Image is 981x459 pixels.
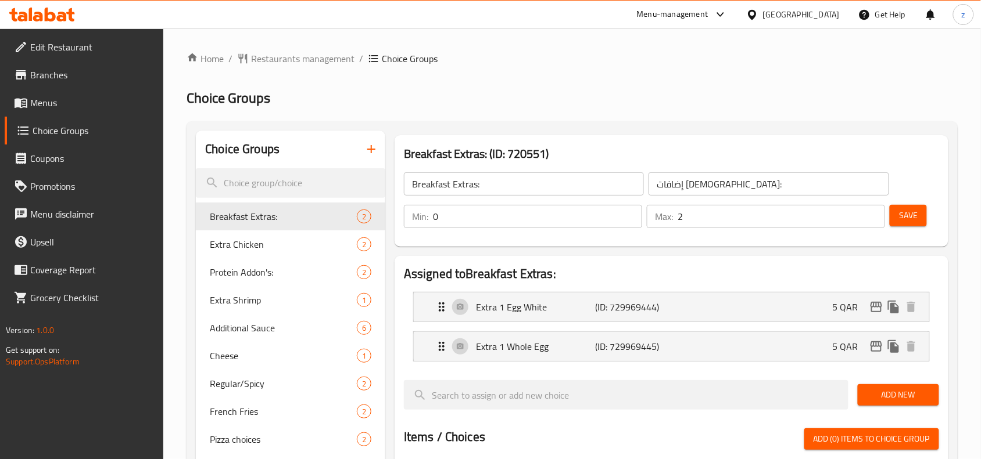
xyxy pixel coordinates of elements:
span: 2 [357,406,371,417]
div: Pizza choices2 [196,425,385,453]
span: 6 [357,323,371,334]
div: Choices [357,209,371,223]
div: Expand [414,332,929,361]
span: Promotions [30,179,155,193]
span: 2 [357,211,371,222]
div: Choices [357,265,371,279]
div: Expand [414,292,929,321]
span: 2 [357,378,371,389]
div: Cheese1 [196,342,385,370]
div: French Fries2 [196,397,385,425]
a: Upsell [5,228,164,256]
span: Version: [6,323,34,338]
span: 1 [357,295,371,306]
button: duplicate [885,298,903,316]
li: / [228,52,232,66]
span: Edit Restaurant [30,40,155,54]
div: Choices [357,432,371,446]
button: edit [868,338,885,355]
span: Restaurants management [251,52,355,66]
a: Grocery Checklist [5,284,164,312]
div: Choices [357,349,371,363]
button: Add New [858,384,939,406]
span: Breakfast Extras: [210,209,357,223]
div: Protein Addon's:2 [196,258,385,286]
span: Upsell [30,235,155,249]
p: (ID: 729969445) [595,339,675,353]
span: 1.0.0 [36,323,54,338]
div: Menu-management [637,8,708,21]
span: 2 [357,434,371,445]
div: Additional Sauce6 [196,314,385,342]
span: Add New [867,388,930,402]
div: Extra Chicken2 [196,230,385,258]
button: delete [903,338,920,355]
span: Coverage Report [30,263,155,277]
div: Breakfast Extras:2 [196,203,385,230]
a: Restaurants management [237,52,355,66]
span: Additional Sauce [210,321,357,335]
span: Grocery Checklist [30,291,155,305]
span: Choice Groups [187,85,270,111]
span: Branches [30,68,155,82]
span: Coupons [30,151,155,165]
p: Extra 1 Whole Egg [476,339,595,353]
span: 1 [357,350,371,362]
li: Expand [404,327,939,366]
span: Pizza choices [210,432,357,446]
div: Extra Shrimp1 [196,286,385,314]
nav: breadcrumb [187,52,958,66]
a: Home [187,52,224,66]
div: [GEOGRAPHIC_DATA] [763,8,840,21]
p: (ID: 729969444) [595,300,675,314]
p: 5 QAR [833,300,868,314]
button: delete [903,298,920,316]
button: Save [890,205,927,226]
span: 2 [357,239,371,250]
span: Save [899,208,918,223]
span: z [962,8,965,21]
span: Get support on: [6,342,59,357]
span: Menus [30,96,155,110]
span: Extra Chicken [210,237,357,251]
span: Protein Addon's: [210,265,357,279]
p: 5 QAR [833,339,868,353]
div: Regular/Spicy2 [196,370,385,397]
p: Min: [412,209,428,223]
li: / [359,52,363,66]
a: Menu disclaimer [5,200,164,228]
span: Add (0) items to choice group [814,432,930,446]
span: French Fries [210,404,357,418]
div: Choices [357,321,371,335]
span: Regular/Spicy [210,377,357,391]
div: Choices [357,377,371,391]
h3: Breakfast Extras: (ID: 720551) [404,144,939,163]
h2: Items / Choices [404,428,485,446]
input: search [196,168,385,198]
p: Max: [655,209,673,223]
li: Expand [404,287,939,327]
div: Choices [357,404,371,418]
a: Edit Restaurant [5,33,164,61]
h2: Assigned to Breakfast Extras: [404,265,939,283]
a: Support.OpsPlatform [6,354,80,369]
p: Extra 1 Egg White [476,300,595,314]
span: Choice Groups [382,52,438,66]
a: Coupons [5,144,164,172]
h2: Choice Groups [205,140,280,158]
a: Promotions [5,172,164,200]
div: Choices [357,237,371,251]
span: 2 [357,267,371,278]
a: Branches [5,61,164,89]
input: search [404,380,848,410]
span: Choice Groups [33,124,155,138]
span: Extra Shrimp [210,293,357,307]
a: Menus [5,89,164,117]
button: edit [868,298,885,316]
span: Cheese [210,349,357,363]
button: duplicate [885,338,903,355]
a: Choice Groups [5,117,164,144]
span: Menu disclaimer [30,207,155,221]
a: Coverage Report [5,256,164,284]
button: Add (0) items to choice group [804,428,939,450]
